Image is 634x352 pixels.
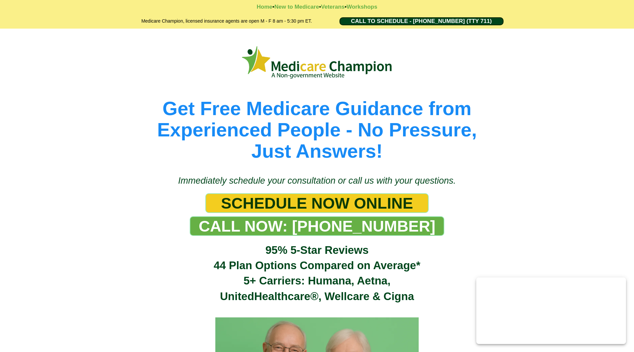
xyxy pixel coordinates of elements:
span: CALL NOW: [PHONE_NUMBER] [199,217,435,235]
a: Veterans [321,4,345,10]
span: Immediately schedule your consultation or call us with your questions. [178,176,456,186]
a: CALL NOW: 1-888-344-8881 [190,216,444,236]
strong: • [273,4,275,10]
a: Home [257,4,272,10]
a: SCHEDULE NOW ONLINE [205,193,429,213]
span: Just Answers! [251,140,382,162]
a: CALL TO SCHEDULE - 1-888-344-8881 (TTY 711) [339,17,504,25]
span: SCHEDULE NOW ONLINE [221,194,413,212]
a: Workshops [346,4,377,10]
span: 95% 5-Star Reviews [265,244,368,256]
h2: Medicare Champion, licensed insurance agents are open M - F 8 am - 5:30 pm ET. [124,17,329,25]
span: CALL TO SCHEDULE - [PHONE_NUMBER] (TTY 711) [351,18,492,25]
span: Get Free Medicare Guidance from Experienced People - No Pressure, [157,97,477,140]
span: 5+ Carriers: Humana, Aetna, [244,274,391,287]
strong: • [319,4,321,10]
span: UnitedHealthcare®, Wellcare & Cigna [220,290,414,302]
a: New to Medicare [274,4,319,10]
span: 44 Plan Options Compared on Average* [214,259,420,271]
strong: • [344,4,346,10]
